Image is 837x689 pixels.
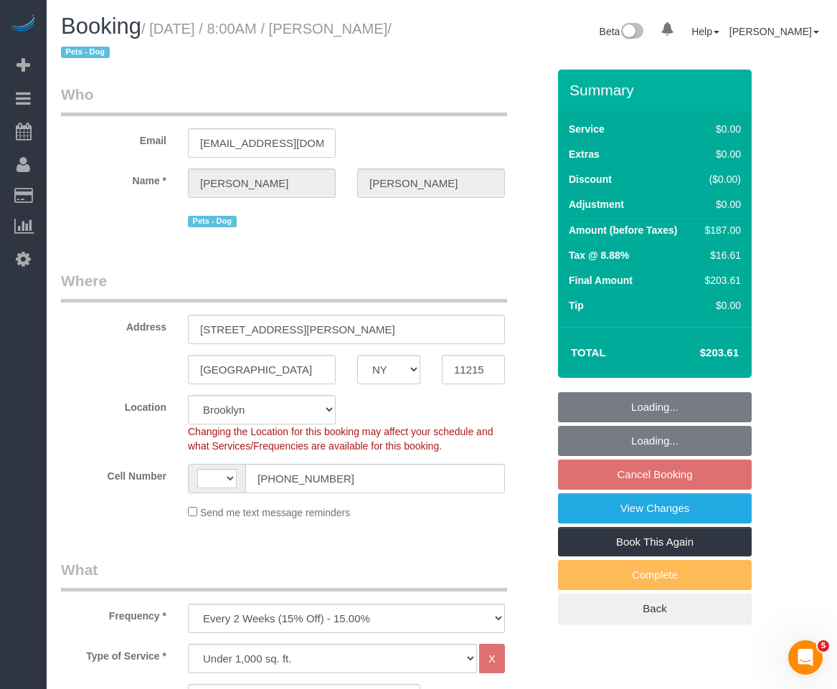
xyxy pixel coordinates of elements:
a: View Changes [558,493,752,523]
h4: $203.61 [657,347,739,359]
label: Frequency * [50,604,177,623]
label: Amount (before Taxes) [569,223,677,237]
div: $16.61 [699,248,741,262]
label: Cell Number [50,464,177,483]
div: $203.61 [699,273,741,288]
label: Name * [50,168,177,188]
input: Zip Code [442,355,505,384]
span: 5 [818,640,829,652]
div: ($0.00) [699,172,741,186]
span: Pets - Dog [188,216,237,227]
label: Address [50,315,177,334]
img: Automaid Logo [9,14,37,34]
img: New interface [620,23,643,42]
label: Email [50,128,177,148]
label: Adjustment [569,197,624,212]
span: / [61,21,392,61]
input: City [188,355,336,384]
label: Service [569,122,605,136]
label: Tax @ 8.88% [569,248,629,262]
legend: What [61,559,507,591]
label: Extras [569,147,600,161]
span: Changing the Location for this booking may affect your schedule and what Services/Frequencies are... [188,426,493,452]
div: $0.00 [699,197,741,212]
small: / [DATE] / 8:00AM / [PERSON_NAME] [61,21,392,61]
a: Help [691,26,719,37]
a: Back [558,594,752,624]
span: Booking [61,14,141,39]
a: Beta [600,26,644,37]
input: Email [188,128,336,158]
label: Tip [569,298,584,313]
legend: Who [61,84,507,116]
input: Cell Number [245,464,505,493]
input: Last Name [357,168,505,198]
div: $0.00 [699,147,741,161]
label: Location [50,395,177,414]
a: Book This Again [558,527,752,557]
input: First Name [188,168,336,198]
legend: Where [61,270,507,303]
a: [PERSON_NAME] [729,26,819,37]
div: $0.00 [699,298,741,313]
iframe: Intercom live chat [788,640,823,675]
strong: Total [571,346,606,358]
h3: Summary [569,82,744,98]
label: Discount [569,172,612,186]
span: Pets - Dog [61,47,110,58]
div: $0.00 [699,122,741,136]
span: Send me text message reminders [200,507,350,518]
label: Final Amount [569,273,633,288]
label: Type of Service * [50,644,177,663]
div: $187.00 [699,223,741,237]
